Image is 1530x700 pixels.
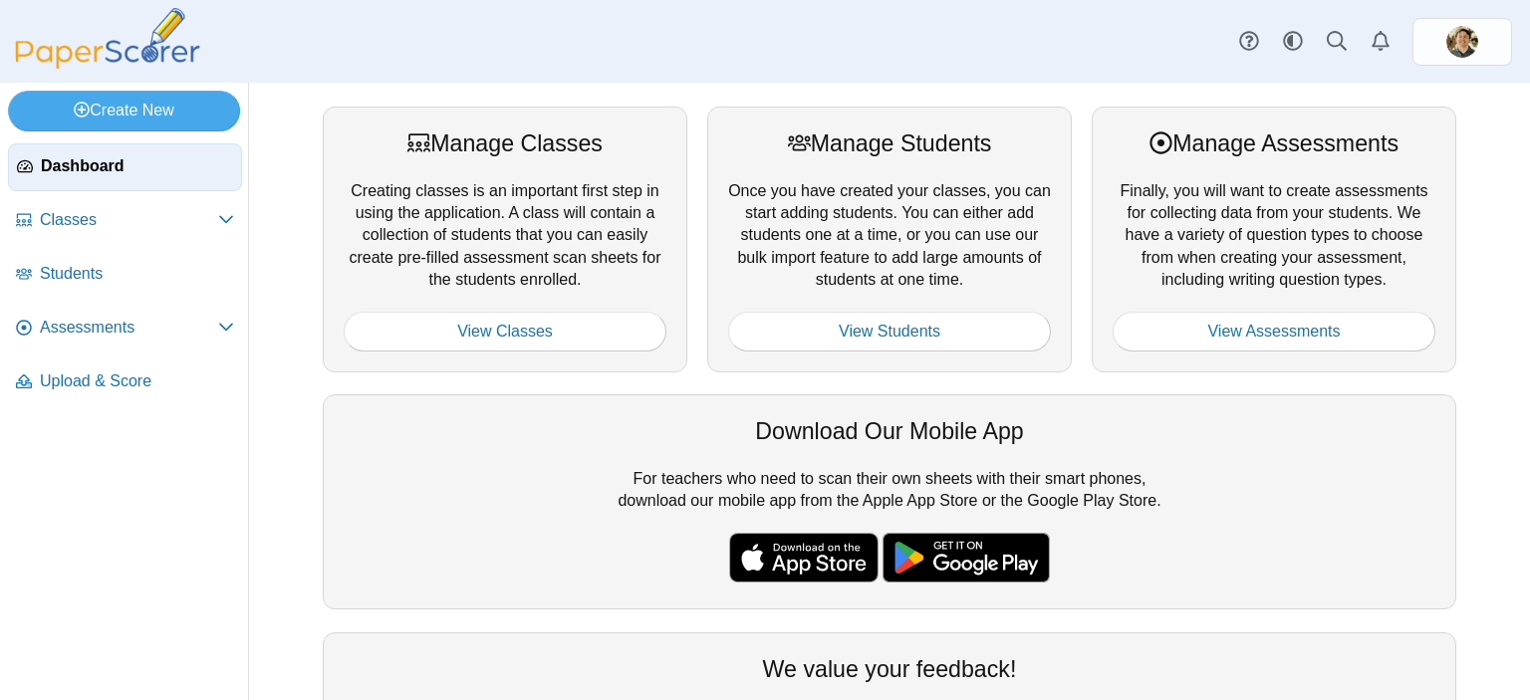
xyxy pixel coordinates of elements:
img: PaperScorer [8,8,207,69]
a: Dashboard [8,143,242,191]
a: View Assessments [1113,312,1435,351]
a: ps.sHInGLeV98SUTXet [1412,18,1512,66]
div: Finally, you will want to create assessments for collecting data from your students. We have a va... [1092,107,1456,372]
a: Assessments [8,305,242,352]
img: ps.sHInGLeV98SUTXet [1446,26,1478,58]
a: Upload & Score [8,358,242,406]
span: Dashboard [41,155,233,177]
span: Michael Wright [1446,26,1478,58]
a: Students [8,251,242,299]
img: google-play-badge.png [883,533,1050,583]
div: For teachers who need to scan their own sheets with their smart phones, download our mobile app f... [323,394,1456,609]
div: Once you have created your classes, you can start adding students. You can either add students on... [707,107,1072,372]
a: Alerts [1359,20,1402,64]
a: View Students [728,312,1051,351]
a: Create New [8,91,240,130]
span: Upload & Score [40,370,234,392]
span: Classes [40,209,218,231]
a: View Classes [344,312,666,351]
span: Students [40,263,234,285]
div: Creating classes is an important first step in using the application. A class will contain a coll... [323,107,687,372]
a: PaperScorer [8,55,207,72]
div: We value your feedback! [344,653,1435,685]
div: Download Our Mobile App [344,415,1435,447]
div: Manage Classes [344,127,666,159]
a: Classes [8,197,242,245]
div: Manage Students [728,127,1051,159]
div: Manage Assessments [1113,127,1435,159]
img: apple-store-badge.svg [729,533,879,583]
span: Assessments [40,317,218,339]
